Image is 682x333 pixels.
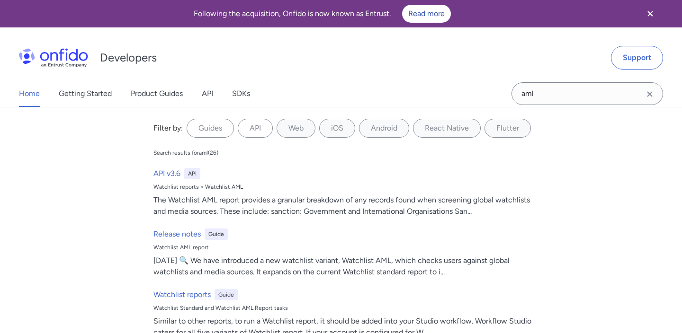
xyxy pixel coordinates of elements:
div: Watchlist AML report [153,244,536,251]
label: iOS [319,119,355,138]
h6: Watchlist reports [153,289,211,300]
label: Guides [187,119,234,138]
a: Home [19,80,40,107]
svg: Close banner [645,8,656,19]
label: React Native [413,119,481,138]
div: The Watchlist AML report provides a granular breakdown of any records found when screening global... [153,194,536,217]
a: Product Guides [131,80,183,107]
h1: Developers [100,50,157,65]
svg: Clear search field button [644,88,655,100]
div: API [184,168,200,179]
h6: API v3.6 [153,168,180,179]
label: Web [277,119,315,138]
div: Watchlist reports > Watchlist AML [153,183,536,191]
div: Guide [205,228,228,240]
div: [DATE] 🔍 We have introduced a new watchlist variant, Watchlist AML, which checks users against gl... [153,255,536,278]
div: Following the acquisition, Onfido is now known as Entrust. [11,5,633,23]
label: Android [359,119,409,138]
button: Close banner [633,2,668,26]
a: API [202,80,213,107]
div: Filter by: [153,123,183,134]
label: Flutter [485,119,531,138]
a: Getting Started [59,80,112,107]
h6: Release notes [153,228,201,240]
div: Watchlist Standard and Watchlist AML Report tasks [153,304,536,312]
input: Onfido search input field [511,82,663,105]
div: Guide [215,289,238,300]
a: Read more [402,5,451,23]
label: API [238,119,273,138]
a: Release notesGuideWatchlist AML report[DATE] 🔍 We have introduced a new watchlist variant, Watchl... [150,225,540,281]
a: API v3.6APIWatchlist reports > Watchlist AMLThe Watchlist AML report provides a granular breakdow... [150,164,540,221]
a: SDKs [232,80,250,107]
a: Support [611,46,663,70]
div: Search results for aml ( 26 ) [153,149,218,157]
img: Onfido Logo [19,48,88,67]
